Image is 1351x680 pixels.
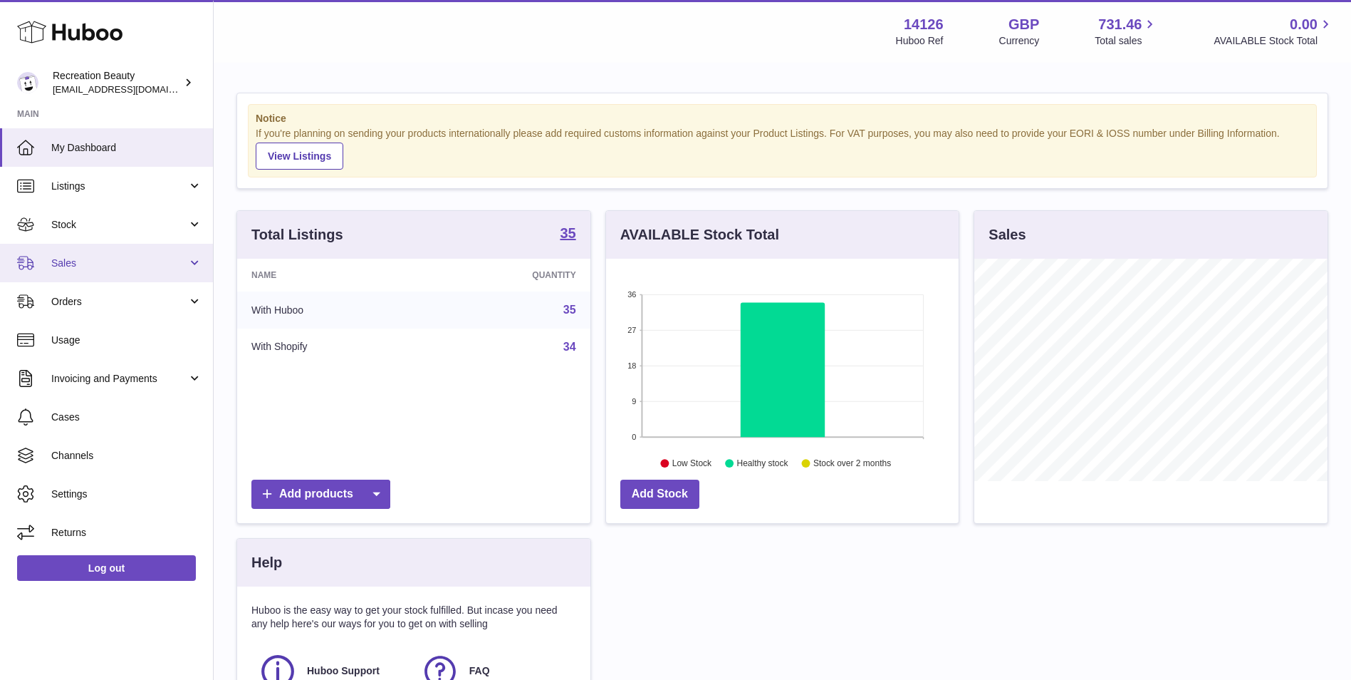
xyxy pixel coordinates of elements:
strong: 14126 [904,15,944,34]
div: If you're planning on sending your products internationally please add required customs informati... [256,127,1309,170]
a: Add Stock [620,480,699,509]
h3: AVAILABLE Stock Total [620,225,779,244]
span: Invoicing and Payments [51,372,187,386]
span: Orders [51,295,187,309]
span: Returns [51,526,202,540]
span: 0.00 [1290,15,1318,34]
td: With Huboo [237,292,427,329]
span: Stock [51,218,187,232]
strong: Notice [256,112,1309,125]
div: Huboo Ref [896,34,944,48]
a: 0.00 AVAILABLE Stock Total [1214,15,1334,48]
div: Currency [999,34,1040,48]
a: 35 [560,226,575,243]
span: FAQ [469,664,490,678]
a: Add products [251,480,390,509]
a: 731.46 Total sales [1095,15,1158,48]
span: Listings [51,180,187,193]
span: Huboo Support [307,664,380,678]
p: Huboo is the easy way to get your stock fulfilled. But incase you need any help here's our ways f... [251,604,576,631]
td: With Shopify [237,329,427,366]
th: Quantity [427,259,590,292]
text: 18 [627,361,636,370]
th: Name [237,259,427,292]
h3: Help [251,553,282,572]
span: Total sales [1095,34,1158,48]
text: Healthy stock [736,458,788,468]
text: 36 [627,290,636,299]
strong: 35 [560,226,575,240]
a: 35 [563,304,576,316]
text: Low Stock [672,458,712,468]
span: Channels [51,449,202,463]
span: My Dashboard [51,141,202,155]
a: Log out [17,555,196,581]
span: Settings [51,488,202,501]
span: AVAILABLE Stock Total [1214,34,1334,48]
h3: Total Listings [251,225,343,244]
span: [EMAIL_ADDRESS][DOMAIN_NAME] [53,83,209,95]
a: View Listings [256,143,343,170]
h3: Sales [989,225,1026,244]
text: 27 [627,326,636,334]
text: 9 [632,397,636,406]
text: Stock over 2 months [813,458,891,468]
strong: GBP [1008,15,1039,34]
span: Usage [51,334,202,347]
span: Sales [51,257,187,270]
img: customercare@recreationbeauty.com [17,72,38,93]
span: Cases [51,411,202,424]
span: 731.46 [1098,15,1142,34]
text: 0 [632,433,636,441]
a: 34 [563,341,576,353]
div: Recreation Beauty [53,69,181,96]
